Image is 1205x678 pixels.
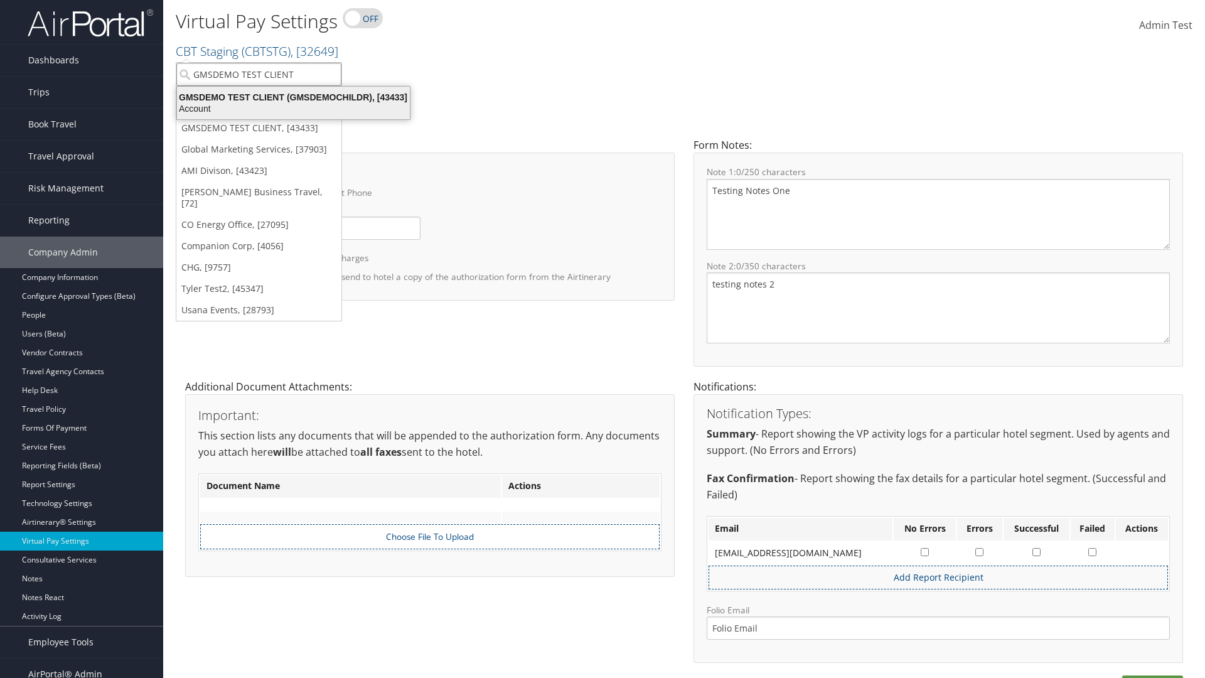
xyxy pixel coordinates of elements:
[176,8,854,35] h1: Virtual Pay Settings
[1004,518,1069,541] th: Successful
[28,205,70,236] span: Reporting
[709,518,892,541] th: Email
[360,445,402,459] strong: all faxes
[28,77,50,108] span: Trips
[707,260,1170,272] label: Note 2: /350 characters
[198,409,661,422] h3: Important:
[736,260,741,272] span: 0
[957,518,1002,541] th: Errors
[176,379,684,589] div: Additional Document Attachments:
[176,278,341,299] a: Tyler Test2, [45347]
[707,427,756,441] strong: Summary
[1139,6,1192,45] a: Admin Test
[176,235,341,257] a: Companion Corp, [4056]
[28,173,104,204] span: Risk Management
[207,530,653,543] label: Choose File To Upload
[242,43,291,60] span: ( CBTSTG )
[684,137,1192,379] div: Form Notes:
[684,379,1192,675] div: Notifications:
[176,63,341,86] input: Search Accounts
[176,214,341,235] a: CO Energy Office, [27095]
[1071,518,1115,541] th: Failed
[28,45,79,76] span: Dashboards
[176,117,341,139] a: GMSDEMO TEST CLIENT, [43433]
[709,542,892,564] td: [EMAIL_ADDRESS][DOMAIN_NAME]
[707,471,1170,503] p: - Report showing the fax details for a particular hotel segment. (Successful and Failed)
[1116,518,1168,541] th: Actions
[707,471,795,485] strong: Fax Confirmation
[273,445,291,459] strong: will
[176,139,341,160] a: Global Marketing Services, [37903]
[894,571,983,583] a: Add Report Recipient
[1139,18,1192,32] span: Admin Test
[231,265,611,288] label: Authorize traveler to fax/resend to hotel a copy of the authorization form from the Airtinerary
[28,109,77,140] span: Book Travel
[176,160,341,181] a: AMI Divison, [43423]
[502,475,660,498] th: Actions
[28,8,153,38] img: airportal-logo.png
[707,426,1170,458] p: - Report showing the VP activity logs for a particular hotel segment. Used by agents and support....
[200,475,501,498] th: Document Name
[28,141,94,172] span: Travel Approval
[176,181,341,214] a: [PERSON_NAME] Business Travel, [72]
[707,166,1170,178] label: Note 1: /250 characters
[291,43,338,60] span: , [ 32649 ]
[176,257,341,278] a: CHG, [9757]
[707,407,1170,420] h3: Notification Types:
[169,92,417,103] div: GMSDEMO TEST CLIENT (GMSDEMOCHILDR), [43433]
[736,166,741,178] span: 0
[198,428,661,460] p: This section lists any documents that will be appended to the authorization form. Any documents y...
[894,518,956,541] th: No Errors
[28,627,94,658] span: Employee Tools
[176,137,684,313] div: General Settings:
[28,237,98,268] span: Company Admin
[707,179,1170,250] textarea: Testing Notes One
[176,43,338,60] a: CBT Staging
[176,299,341,321] a: Usana Events, [28793]
[707,604,1170,640] label: Folio Email
[169,103,417,114] div: Account
[707,616,1170,640] input: Folio Email
[707,272,1170,343] textarea: testing notes 2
